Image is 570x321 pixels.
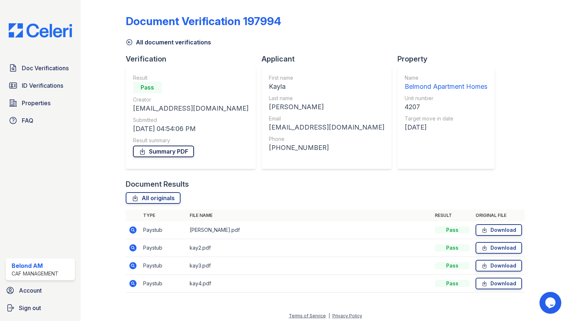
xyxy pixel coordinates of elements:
[269,74,384,82] div: First name
[435,280,470,287] div: Pass
[405,74,488,92] a: Name Belmond Apartment Homes
[6,78,75,93] a: ID Verifications
[187,257,432,275] td: kay3.pdf
[133,146,194,157] a: Summary PDF
[539,292,563,314] iframe: chat widget
[405,122,488,132] div: [DATE]
[22,64,69,72] span: Doc Verifications
[19,286,42,295] span: Account
[269,135,384,143] div: Phone
[12,270,58,277] div: CAF Management
[140,275,187,293] td: Paystub
[187,275,432,293] td: kay4.pdf
[332,313,362,318] a: Privacy Policy
[435,244,470,251] div: Pass
[405,82,488,92] div: Belmond Apartment Homes
[269,82,384,92] div: Kayla
[473,210,525,221] th: Original file
[140,210,187,221] th: Type
[3,23,78,37] img: CE_Logo_Blue-a8612792a0a2168367f1c8372b55b34899dd931a85d93a1a3d3e32e68fde9ad4.png
[133,103,248,114] div: [EMAIL_ADDRESS][DOMAIN_NAME]
[133,124,248,134] div: [DATE] 04:54:06 PM
[140,221,187,239] td: Paystub
[126,15,281,28] div: Document Verification 197994
[476,224,522,236] a: Download
[126,38,211,47] a: All document verifications
[269,95,384,102] div: Last name
[476,278,522,289] a: Download
[133,137,248,144] div: Result summary
[435,262,470,269] div: Pass
[133,74,248,82] div: Result
[126,192,181,204] a: All originals
[140,239,187,257] td: Paystub
[22,99,50,107] span: Properties
[328,313,330,318] div: |
[269,115,384,122] div: Email
[405,95,488,102] div: Unit number
[405,115,488,122] div: Target move in date
[269,102,384,112] div: [PERSON_NAME]
[6,113,75,128] a: FAQ
[22,116,33,125] span: FAQ
[126,179,189,189] div: Document Results
[187,239,432,257] td: kay2.pdf
[405,74,488,82] div: Name
[3,301,78,315] a: Sign out
[133,96,248,103] div: Creator
[187,221,432,239] td: [PERSON_NAME].pdf
[405,102,488,112] div: 4207
[269,122,384,132] div: [EMAIL_ADDRESS][DOMAIN_NAME]
[140,257,187,275] td: Paystub
[397,54,501,64] div: Property
[19,304,41,312] span: Sign out
[269,143,384,153] div: [PHONE_NUMBER]
[262,54,397,64] div: Applicant
[3,283,78,298] a: Account
[435,226,470,234] div: Pass
[126,54,262,64] div: Verification
[22,81,63,90] span: ID Verifications
[432,210,473,221] th: Result
[6,96,75,110] a: Properties
[6,61,75,75] a: Doc Verifications
[289,313,326,318] a: Terms of Service
[133,82,162,93] div: Pass
[476,260,522,272] a: Download
[187,210,432,221] th: File name
[476,242,522,254] a: Download
[133,116,248,124] div: Submitted
[12,261,58,270] div: Belond AM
